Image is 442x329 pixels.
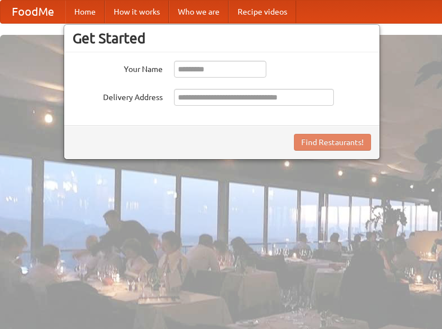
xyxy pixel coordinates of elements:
[229,1,296,23] a: Recipe videos
[65,1,105,23] a: Home
[1,1,65,23] a: FoodMe
[73,89,163,103] label: Delivery Address
[73,30,371,47] h3: Get Started
[73,61,163,75] label: Your Name
[294,134,371,151] button: Find Restaurants!
[105,1,169,23] a: How it works
[169,1,229,23] a: Who we are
